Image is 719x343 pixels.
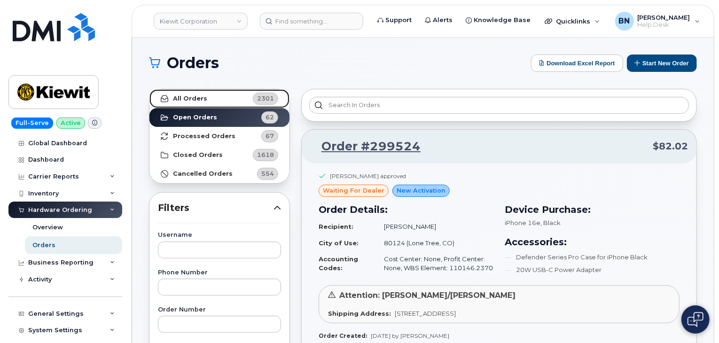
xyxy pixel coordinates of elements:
[149,127,289,146] a: Processed Orders67
[257,94,274,103] span: 2301
[158,232,281,238] label: Username
[531,55,623,72] button: Download Excel Report
[376,218,493,235] td: [PERSON_NAME]
[540,219,561,226] span: , Black
[376,235,493,251] td: 80124 (Lone Tree, CO)
[158,201,274,215] span: Filters
[688,312,703,327] img: Open chat
[505,253,680,262] li: Defender Series Pro Case for iPhone Black
[505,235,680,249] h3: Accessories:
[330,172,406,180] div: [PERSON_NAME] approved
[173,133,235,140] strong: Processed Orders
[319,255,358,272] strong: Accounting Codes:
[627,55,697,72] button: Start New Order
[309,97,689,114] input: Search in orders
[339,291,516,300] span: Attention: [PERSON_NAME]/[PERSON_NAME]
[173,170,233,178] strong: Cancelled Orders
[173,114,217,121] strong: Open Orders
[173,151,223,159] strong: Closed Orders
[149,108,289,127] a: Open Orders62
[371,332,449,339] span: [DATE] by [PERSON_NAME]
[266,113,274,122] span: 62
[173,95,207,102] strong: All Orders
[257,150,274,159] span: 1618
[266,132,274,140] span: 67
[319,203,493,217] h3: Order Details:
[158,270,281,276] label: Phone Number
[319,223,353,230] strong: Recipient:
[505,219,540,226] span: iPhone 16e
[397,186,445,195] span: New Activation
[376,251,493,276] td: Cost Center: None, Profit Center: None, WBS Element: 110146.2370
[328,310,391,317] strong: Shipping Address:
[149,146,289,164] a: Closed Orders1618
[505,203,680,217] h3: Device Purchase:
[505,265,680,274] li: 20W USB-C Power Adapter
[149,164,289,183] a: Cancelled Orders554
[653,140,688,153] span: $82.02
[323,186,384,195] span: waiting for dealer
[310,138,421,155] a: Order #299524
[395,310,456,317] span: [STREET_ADDRESS]
[158,307,281,313] label: Order Number
[319,239,359,247] strong: City of Use:
[319,332,367,339] strong: Order Created:
[149,89,289,108] a: All Orders2301
[261,169,274,178] span: 554
[167,56,219,70] span: Orders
